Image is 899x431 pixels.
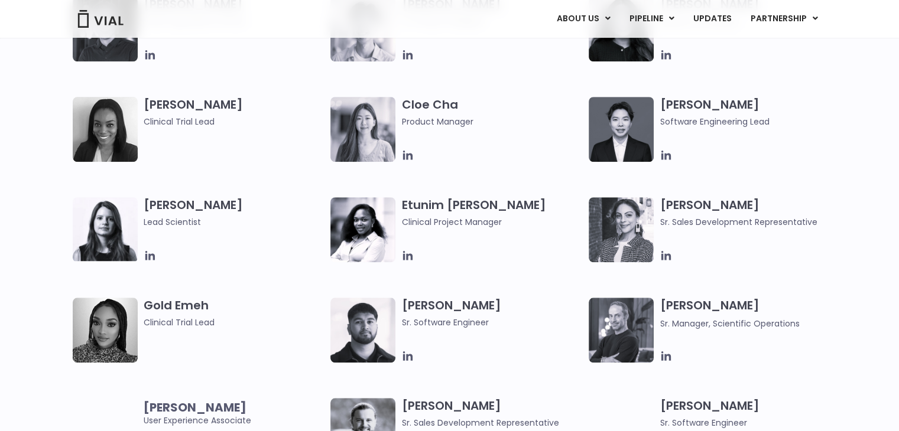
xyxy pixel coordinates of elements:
[144,215,325,228] span: Lead Scientist
[589,197,654,262] img: Smiling woman named Gabriella
[660,97,841,128] h3: [PERSON_NAME]
[144,97,325,128] h3: [PERSON_NAME]
[401,197,583,228] h3: Etunim [PERSON_NAME]
[144,298,325,329] h3: Gold Emeh
[144,401,325,427] span: User Experience Associate
[660,318,799,329] span: Sr. Manager, Scientific Operations
[144,316,325,329] span: Clinical Trial Lead
[330,197,395,262] img: Image of smiling woman named Etunim
[401,416,583,429] span: Sr. Sales Development Representative
[660,398,841,429] h3: [PERSON_NAME]
[660,115,841,128] span: Software Engineering Lead
[619,9,683,29] a: PIPELINEMenu Toggle
[401,298,583,329] h3: [PERSON_NAME]
[73,197,138,261] img: Headshot of smiling woman named Elia
[660,298,841,330] h3: [PERSON_NAME]
[330,97,395,162] img: Cloe
[73,97,138,162] img: A black and white photo of a woman smiling.
[547,9,619,29] a: ABOUT USMenu Toggle
[144,197,325,228] h3: [PERSON_NAME]
[401,97,583,128] h3: Cloe Cha
[589,298,654,363] img: Headshot of smiling man named Jared
[660,416,841,429] span: Sr. Software Engineer
[401,115,583,128] span: Product Manager
[660,197,841,228] h3: [PERSON_NAME]
[401,316,583,329] span: Sr. Software Engineer
[660,215,841,228] span: Sr. Sales Development Representative
[741,9,827,29] a: PARTNERSHIPMenu Toggle
[144,399,246,416] b: [PERSON_NAME]
[683,9,740,29] a: UPDATES
[401,215,583,228] span: Clinical Project Manager
[73,298,138,363] img: A woman wearing a leopard print shirt in a black and white photo.
[144,115,325,128] span: Clinical Trial Lead
[77,10,124,28] img: Vial Logo
[401,398,583,429] h3: [PERSON_NAME]
[330,298,395,363] img: Headshot of smiling of man named Gurman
